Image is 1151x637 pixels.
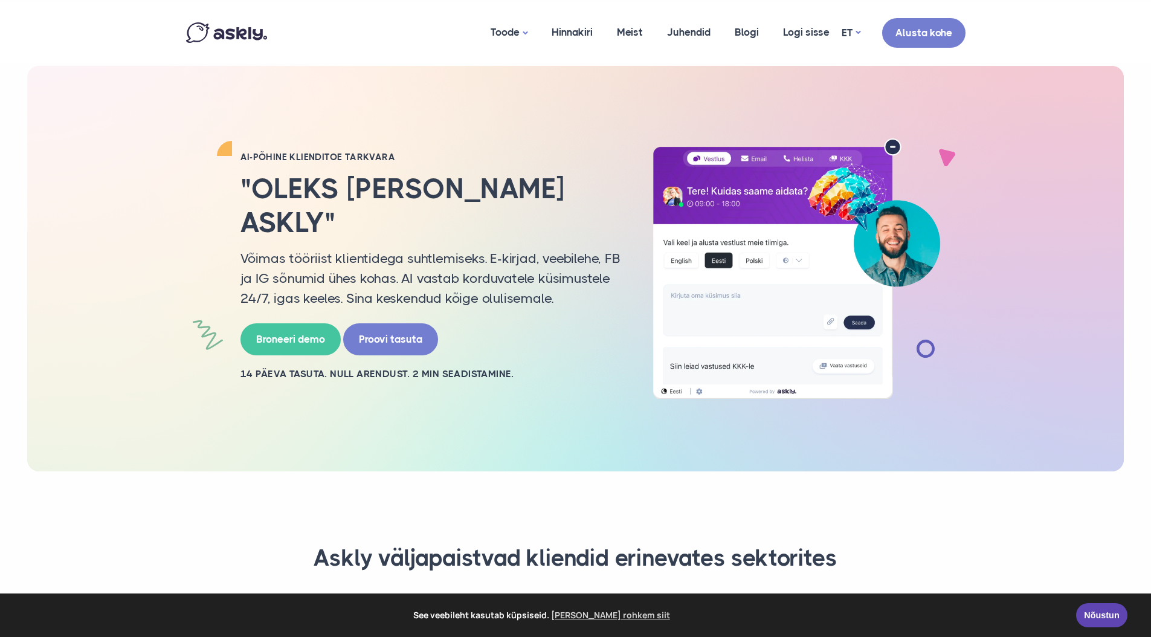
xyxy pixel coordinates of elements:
a: Toode [479,3,540,63]
a: Alusta kohe [882,18,966,48]
h2: "Oleks [PERSON_NAME] Askly" [240,172,621,239]
a: Broneeri demo [240,323,341,355]
h3: Askly väljapaistvad kliendid erinevates sektorites [201,544,950,573]
img: Askly [186,22,267,43]
h2: AI-PÕHINE KLIENDITOE TARKVARA [240,151,621,163]
p: Võimas tööriist klientidega suhtlemiseks. E-kirjad, veebilehe, FB ja IG sõnumid ühes kohas. AI va... [240,248,621,308]
img: AI multilingual chat [639,138,953,399]
a: Juhendid [655,3,723,62]
a: ET [842,24,860,42]
span: See veebileht kasutab küpsiseid. [18,606,1068,624]
a: Nõustun [1076,603,1127,627]
a: Logi sisse [771,3,842,62]
a: Meist [605,3,655,62]
a: learn more about cookies [549,606,672,624]
a: Proovi tasuta [343,323,438,355]
a: Hinnakiri [540,3,605,62]
a: Blogi [723,3,771,62]
h2: 14 PÄEVA TASUTA. NULL ARENDUST. 2 MIN SEADISTAMINE. [240,367,621,381]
